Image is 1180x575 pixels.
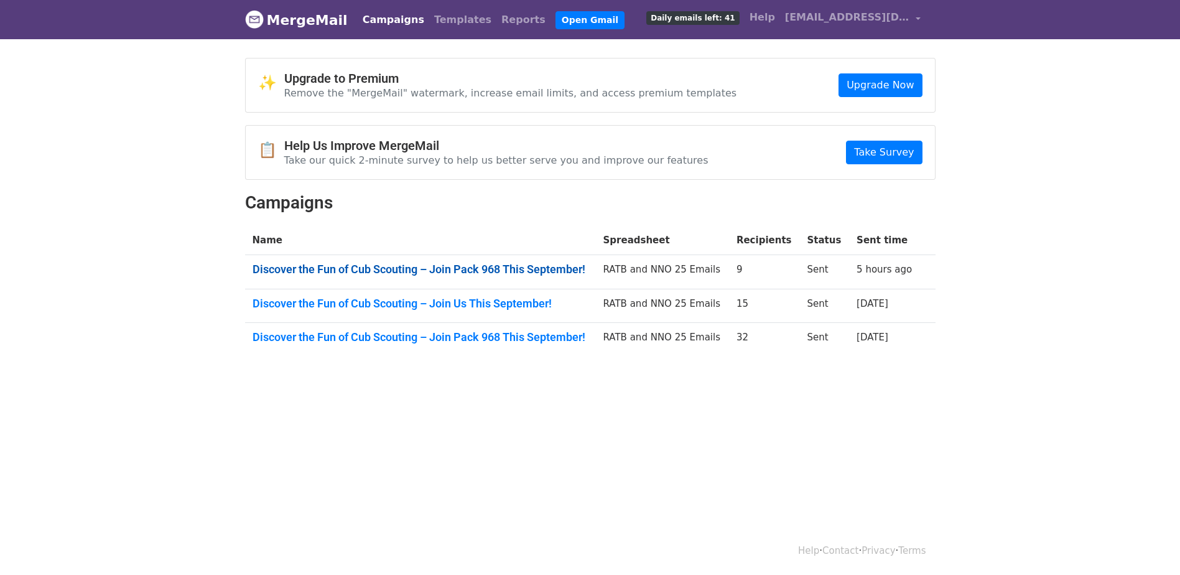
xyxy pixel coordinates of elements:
a: Help [798,545,819,556]
a: [DATE] [857,298,888,309]
th: Sent time [849,226,920,255]
a: Discover the Fun of Cub Scouting – Join Us This September! [253,297,588,311]
a: Discover the Fun of Cub Scouting – Join Pack 968 This September! [253,263,588,276]
a: Upgrade Now [839,73,922,97]
a: Open Gmail [555,11,625,29]
span: Daily emails left: 41 [646,11,739,25]
td: RATB and NNO 25 Emails [596,255,729,289]
img: MergeMail logo [245,10,264,29]
a: Terms [898,545,926,556]
th: Spreadsheet [596,226,729,255]
a: Templates [429,7,496,32]
a: Reports [496,7,551,32]
h2: Campaigns [245,192,936,213]
a: [DATE] [857,332,888,343]
th: Name [245,226,596,255]
a: Privacy [862,545,895,556]
a: Help [745,5,780,30]
td: Sent [800,323,850,357]
p: Remove the "MergeMail" watermark, increase email limits, and access premium templates [284,86,737,100]
a: Contact [822,545,858,556]
td: 32 [729,323,800,357]
a: Campaigns [358,7,429,32]
a: 5 hours ago [857,264,912,275]
a: Take Survey [846,141,922,164]
h4: Upgrade to Premium [284,71,737,86]
td: Sent [800,255,850,289]
th: Status [800,226,850,255]
td: Sent [800,289,850,323]
td: RATB and NNO 25 Emails [596,289,729,323]
a: Discover the Fun of Cub Scouting – Join Pack 968 This September! [253,330,588,344]
th: Recipients [729,226,800,255]
h4: Help Us Improve MergeMail [284,138,708,153]
span: [EMAIL_ADDRESS][DOMAIN_NAME] [785,10,909,25]
a: [EMAIL_ADDRESS][DOMAIN_NAME] [780,5,926,34]
span: ✨ [258,74,284,92]
p: Take our quick 2-minute survey to help us better serve you and improve our features [284,154,708,167]
iframe: Chat Widget [1118,515,1180,575]
a: MergeMail [245,7,348,33]
td: RATB and NNO 25 Emails [596,323,729,357]
a: Daily emails left: 41 [641,5,744,30]
span: 📋 [258,141,284,159]
td: 15 [729,289,800,323]
td: 9 [729,255,800,289]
